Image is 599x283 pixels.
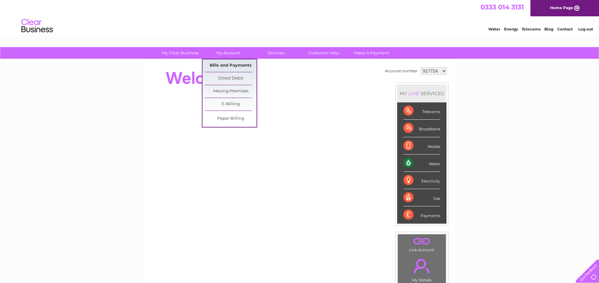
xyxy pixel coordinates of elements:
div: Clear Business is a trading name of Verastar Limited (registered in [GEOGRAPHIC_DATA] No. 3667643... [151,3,448,30]
a: Direct Debit [205,72,257,85]
a: Customer Help [298,47,350,59]
td: Link Account [397,234,446,254]
div: Water [403,155,440,172]
a: My Clear Business [154,47,206,59]
a: Moving Premises [205,85,257,98]
a: E-Billing [205,98,257,111]
a: 0333 014 3131 [480,3,524,11]
a: Energy [504,27,518,31]
div: Electricity [403,172,440,189]
a: Services [250,47,302,59]
td: Account number [383,66,419,76]
img: logo.png [21,16,53,35]
div: Payments [403,206,440,223]
div: MY SERVICES [397,84,446,102]
a: . [399,255,444,277]
a: Log out [578,27,593,31]
a: Blog [544,27,553,31]
a: Contact [557,27,573,31]
div: LIVE [407,90,420,96]
a: Paper Billing [205,112,257,125]
a: Water [488,27,500,31]
div: Mobile [403,137,440,155]
div: Gas [403,189,440,206]
div: Broadband [403,120,440,137]
a: Bills and Payments [205,59,257,72]
div: Telecoms [403,102,440,120]
a: Make A Payment [346,47,397,59]
a: Telecoms [522,27,541,31]
a: My Account [202,47,254,59]
a: . [399,236,444,247]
